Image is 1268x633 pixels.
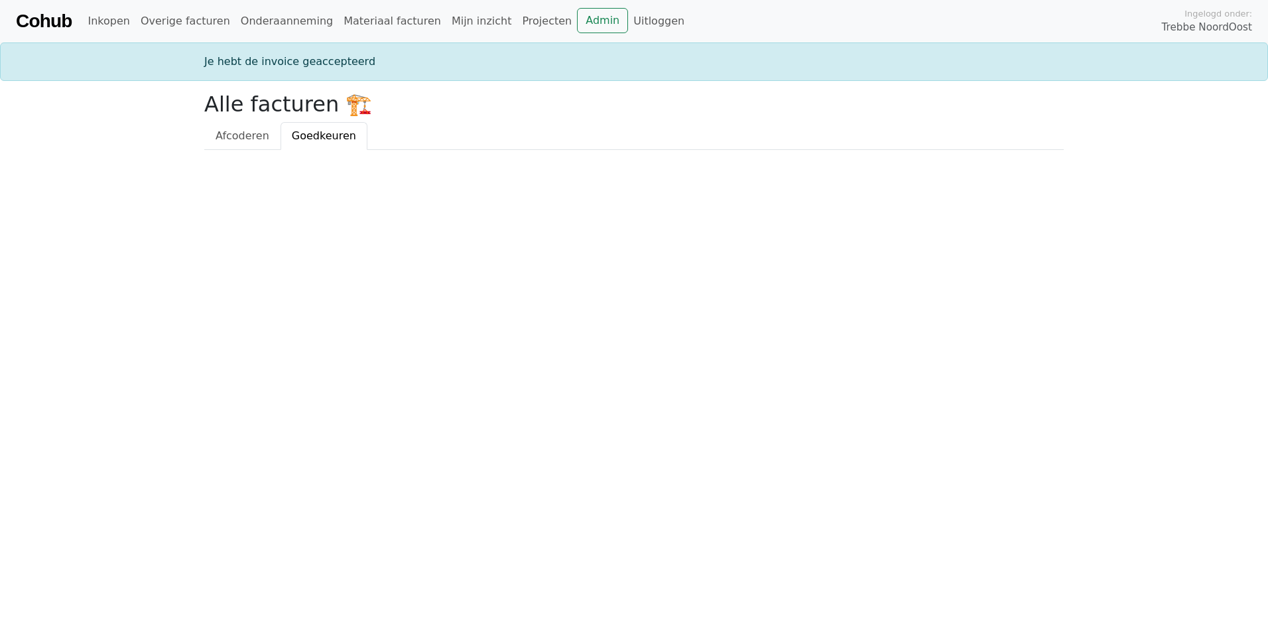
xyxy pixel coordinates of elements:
[577,8,628,33] a: Admin
[82,8,135,35] a: Inkopen
[281,122,367,150] a: Goedkeuren
[204,92,1064,117] h2: Alle facturen 🏗️
[16,5,72,37] a: Cohub
[517,8,577,35] a: Projecten
[196,54,1072,70] div: Je hebt de invoice geaccepteerd
[235,8,338,35] a: Onderaanneming
[446,8,517,35] a: Mijn inzicht
[216,129,269,142] span: Afcoderen
[204,122,281,150] a: Afcoderen
[135,8,235,35] a: Overige facturen
[1162,20,1252,35] span: Trebbe NoordOost
[1184,7,1252,20] span: Ingelogd onder:
[628,8,690,35] a: Uitloggen
[338,8,446,35] a: Materiaal facturen
[292,129,356,142] span: Goedkeuren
